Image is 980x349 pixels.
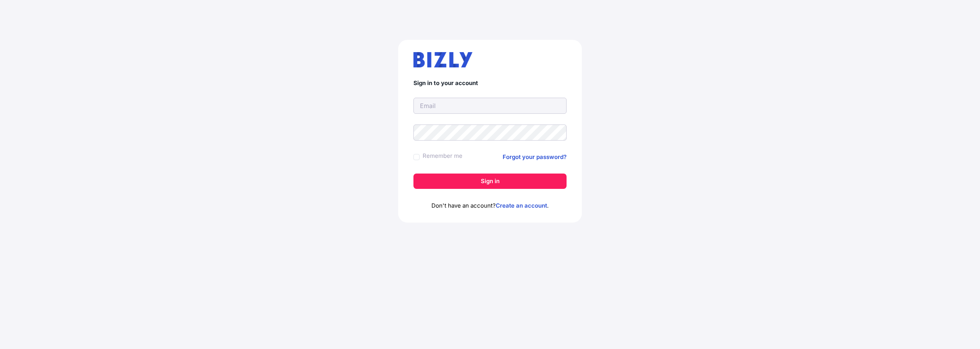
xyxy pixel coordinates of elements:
h4: Sign in to your account [413,80,567,87]
a: Create an account [496,202,547,209]
input: Email [413,98,567,114]
label: Remember me [423,151,462,161]
p: Don't have an account? . [413,201,567,210]
a: Forgot your password? [503,152,567,162]
img: bizly_logo.svg [413,52,472,67]
button: Sign in [413,174,567,189]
